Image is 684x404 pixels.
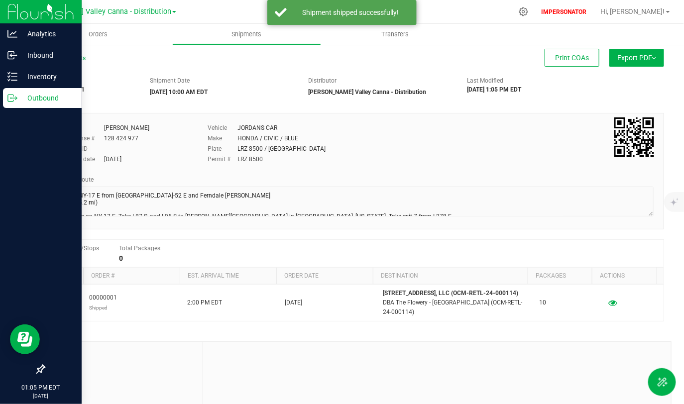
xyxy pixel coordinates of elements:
[321,24,469,45] a: Transfers
[7,50,17,60] inline-svg: Inbound
[309,76,337,85] label: Distributor
[592,268,657,285] th: Actions
[208,155,238,164] label: Permit #
[292,7,409,17] div: Shipment shipped successfully!
[614,117,654,157] img: Scan me!
[467,86,522,93] strong: [DATE] 1:05 PM EDT
[104,155,121,164] div: [DATE]
[208,134,238,143] label: Make
[7,93,17,103] inline-svg: Outbound
[180,268,276,285] th: Est. arrival time
[119,245,160,252] span: Total Packages
[29,7,171,16] span: [PERSON_NAME] Valley Canna - Distribution
[104,134,138,143] div: 128 424 977
[383,289,527,298] p: [STREET_ADDRESS], LLC (OCM-RETL-24-000114)
[24,24,172,45] a: Orders
[648,368,676,396] button: Toggle Menu
[467,76,504,85] label: Last Modified
[75,30,121,39] span: Orders
[368,30,422,39] span: Transfers
[90,303,117,312] p: Shipped
[276,268,373,285] th: Order date
[104,123,149,132] div: [PERSON_NAME]
[208,123,238,132] label: Vehicle
[238,123,278,132] div: JORDANS CAR
[285,298,302,307] span: [DATE]
[52,349,195,361] span: Notes
[7,29,17,39] inline-svg: Analytics
[44,76,135,85] span: Shipment #
[208,144,238,153] label: Plate
[17,28,77,40] p: Analytics
[7,72,17,82] inline-svg: Inventory
[90,293,117,312] span: 00000001
[383,298,527,317] p: DBA The Flowery - [GEOGRAPHIC_DATA] (OCM-RETL-24-000114)
[119,254,123,262] strong: 0
[614,117,654,157] qrcode: 20250613-001
[528,268,592,285] th: Packages
[17,71,77,83] p: Inventory
[555,54,589,62] span: Print COAs
[83,268,180,285] th: Order #
[609,49,664,67] button: Export PDF
[150,89,208,96] strong: [DATE] 10:00 AM EDT
[600,7,665,15] span: Hi, [PERSON_NAME]!
[517,7,530,16] div: Manage settings
[172,24,321,45] a: Shipments
[10,324,40,354] iframe: Resource center
[4,392,77,400] p: [DATE]
[219,30,275,39] span: Shipments
[187,298,222,307] span: 2:00 PM EDT
[17,92,77,104] p: Outbound
[238,144,326,153] div: LRZ 8500 / [GEOGRAPHIC_DATA]
[17,49,77,61] p: Inbound
[238,155,263,164] div: LRZ 8500
[539,298,546,307] span: 10
[373,268,528,285] th: Destination
[545,49,599,67] button: Print COAs
[238,134,299,143] div: HONDA / CIVIC / BLUE
[150,76,190,85] label: Shipment Date
[4,383,77,392] p: 01:05 PM EDT
[309,89,427,96] strong: [PERSON_NAME] Valley Canna - Distribution
[537,7,590,16] p: IMPERSONATOR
